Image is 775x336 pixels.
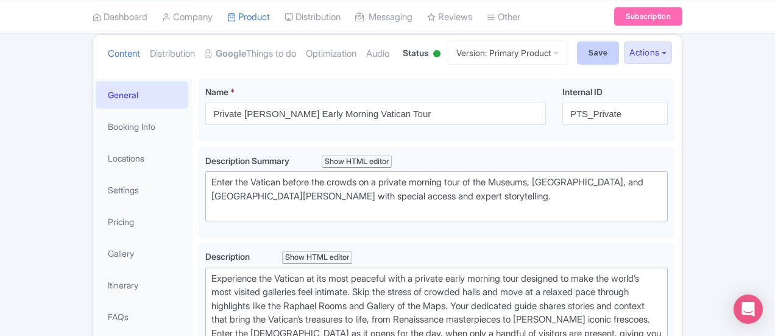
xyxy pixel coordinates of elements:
a: Locations [96,145,188,172]
div: Open Intercom Messenger [734,295,763,324]
a: FAQs [96,303,188,331]
a: General [96,81,188,109]
span: Internal ID [562,87,603,97]
div: Active [431,45,443,64]
a: Itinerary [96,271,188,299]
a: GoogleThings to do [205,35,296,73]
span: Name [205,87,228,97]
span: Description [205,251,252,262]
span: Description Summary [205,155,291,166]
button: Actions [624,41,672,64]
a: Subscription [614,7,682,26]
input: Save [577,41,620,65]
strong: Google [216,47,246,61]
a: Settings [96,176,188,204]
a: Distribution [150,35,195,73]
span: Status [403,46,428,59]
a: Content [108,35,140,73]
a: Version: Primary Product [448,41,567,65]
div: Show HTML editor [322,155,392,168]
a: Pricing [96,208,188,235]
a: Optimization [306,35,356,73]
a: Audio [366,35,389,73]
a: Gallery [96,240,188,267]
div: Enter the Vatican before the crowds on a private morning tour of the Museums, [GEOGRAPHIC_DATA], ... [211,176,662,217]
a: Booking Info [96,113,188,140]
div: Show HTML editor [282,251,352,264]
